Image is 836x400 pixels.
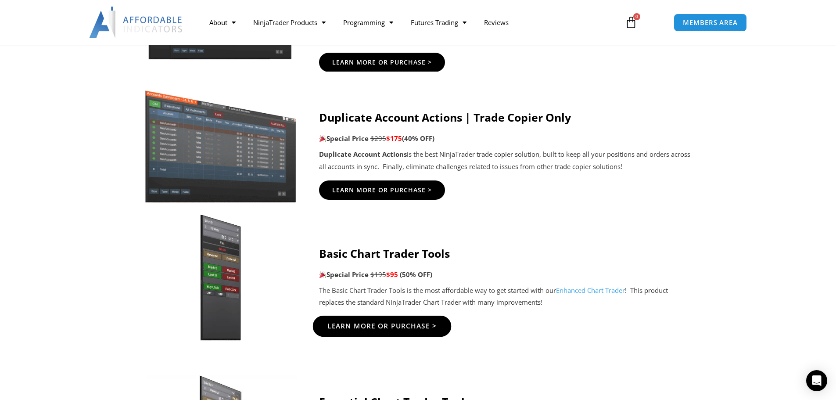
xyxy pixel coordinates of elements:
[319,53,445,72] a: Learn More Or Purchase >
[402,134,434,143] b: (40% OFF)
[244,12,334,32] a: NinjaTrader Products
[633,13,640,20] span: 0
[400,270,432,279] span: (50% OFF)
[319,148,692,173] p: is the best NinjaTrader trade copier solution, built to keep all your positions and orders across...
[319,111,692,124] h4: Duplicate Account Actions | Trade Copier Only
[683,19,738,26] span: MEMBERS AREA
[319,285,692,309] p: The Basic Chart Trader Tools is the most affordable way to get started with our ! This product re...
[319,246,450,261] strong: Basic Chart Trader Tools
[370,134,386,143] span: $295
[312,316,451,337] a: Learn More Or Purchase >
[332,59,432,65] span: Learn More Or Purchase >
[144,212,297,344] img: BasicTools | Affordable Indicators – NinjaTrader
[144,81,297,203] img: Screenshot 2024-08-26 15414455555 | Affordable Indicators – NinjaTrader
[319,271,326,278] img: 🎉
[386,270,398,279] span: $95
[612,10,650,35] a: 0
[201,12,615,32] nav: Menu
[402,12,475,32] a: Futures Trading
[319,150,407,159] strong: Duplicate Account Actions
[556,286,625,295] a: Enhanced Chart Trader
[370,270,386,279] span: $195
[319,180,445,200] a: Learn More Or Purchase >
[386,134,402,143] span: $175
[332,187,432,193] span: Learn More Or Purchase >
[319,134,369,143] strong: Special Price
[319,270,369,279] strong: Special Price
[327,323,437,329] span: Learn More Or Purchase >
[806,370,827,391] div: Open Intercom Messenger
[319,135,326,142] img: 🎉
[334,12,402,32] a: Programming
[475,12,517,32] a: Reviews
[89,7,183,38] img: LogoAI | Affordable Indicators – NinjaTrader
[674,14,747,32] a: MEMBERS AREA
[201,12,244,32] a: About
